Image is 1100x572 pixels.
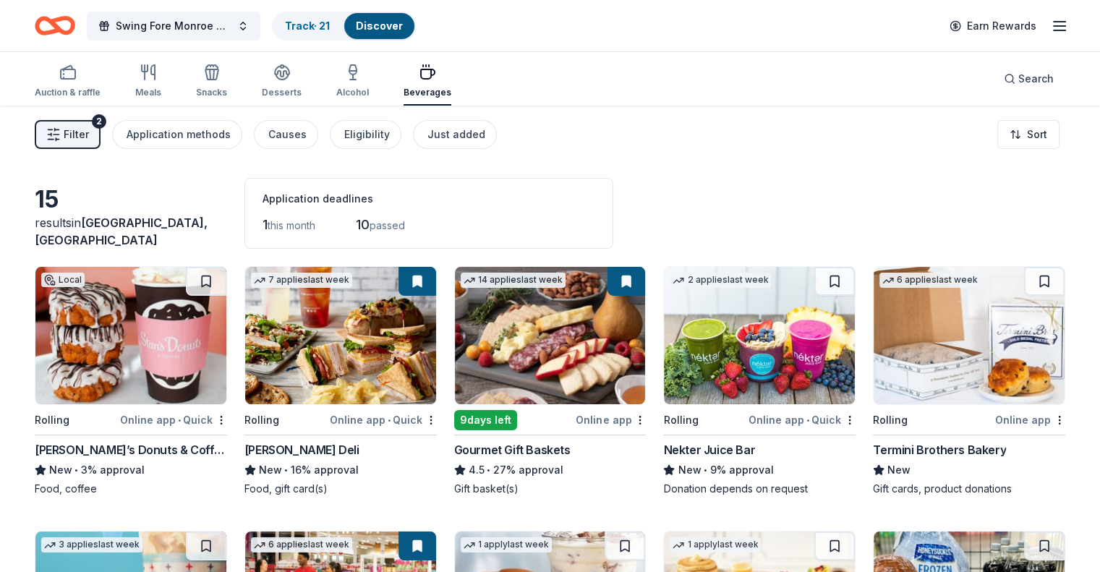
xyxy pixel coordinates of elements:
button: Desserts [262,58,302,106]
div: Gift basket(s) [454,482,647,496]
div: 1 apply last week [670,537,761,552]
span: New [49,461,72,479]
div: Snacks [196,87,227,98]
div: 9% approval [663,461,856,479]
div: [PERSON_NAME]’s Donuts & Coffee [35,441,227,458]
div: Just added [427,126,485,143]
div: 2 applies last week [670,273,771,288]
span: Filter [64,126,89,143]
button: Alcohol [336,58,369,106]
div: Alcohol [336,87,369,98]
button: Track· 21Discover [272,12,416,40]
div: 9 days left [454,410,517,430]
a: Image for Termini Brothers Bakery6 applieslast weekRollingOnline appTermini Brothers BakeryNewGif... [873,266,1065,496]
img: Image for Nekter Juice Bar [664,267,855,404]
button: Just added [413,120,497,149]
button: Application methods [112,120,242,149]
div: Food, coffee [35,482,227,496]
img: Image for Gourmet Gift Baskets [455,267,646,404]
span: • [284,464,288,476]
span: 4.5 [469,461,485,479]
button: Causes [254,120,318,149]
div: Rolling [35,411,69,429]
div: 2 [92,114,106,129]
div: Meals [135,87,161,98]
div: 3% approval [35,461,227,479]
div: Gift cards, product donations [873,482,1065,496]
span: • [487,464,490,476]
span: • [178,414,181,426]
a: Image for McAlister's Deli7 applieslast weekRollingOnline app•Quick[PERSON_NAME] DeliNew•16% appr... [244,266,437,496]
button: Search [992,64,1065,93]
div: Termini Brothers Bakery [873,441,1006,458]
div: Beverages [404,87,451,98]
span: New [259,461,282,479]
button: Swing Fore Monroe County 6th Annual Golf Tournament [87,12,260,40]
div: 14 applies last week [461,273,566,288]
div: Online app [576,411,646,429]
div: Rolling [244,411,279,429]
div: Donation depends on request [663,482,856,496]
div: Online app Quick [120,411,227,429]
div: [PERSON_NAME] Deli [244,441,359,458]
div: Online app [995,411,1065,429]
span: 1 [263,217,268,232]
span: in [35,215,208,247]
img: Image for McAlister's Deli [245,267,436,404]
span: • [806,414,809,426]
div: Online app Quick [749,411,856,429]
span: passed [370,219,405,231]
div: 6 applies last week [251,537,352,552]
span: Sort [1027,126,1047,143]
img: Image for Stan’s Donuts & Coffee [35,267,226,404]
div: 7 applies last week [251,273,352,288]
div: Online app Quick [330,411,437,429]
div: results [35,214,227,249]
a: Image for Nekter Juice Bar2 applieslast weekRollingOnline app•QuickNekter Juice BarNew•9% approva... [663,266,856,496]
span: New [678,461,701,479]
span: 10 [356,217,370,232]
span: • [74,464,78,476]
button: Sort [997,120,1060,149]
span: [GEOGRAPHIC_DATA], [GEOGRAPHIC_DATA] [35,215,208,247]
span: New [887,461,911,479]
a: Discover [356,20,403,32]
a: Home [35,9,75,43]
button: Eligibility [330,120,401,149]
div: Local [41,273,85,287]
a: Image for Gourmet Gift Baskets14 applieslast week9days leftOnline appGourmet Gift Baskets4.5•27% ... [454,266,647,496]
span: • [388,414,391,426]
div: 3 applies last week [41,537,142,552]
span: Swing Fore Monroe County 6th Annual Golf Tournament [116,17,231,35]
div: Food, gift card(s) [244,482,437,496]
button: Auction & raffle [35,58,101,106]
div: Auction & raffle [35,87,101,98]
div: Application methods [127,126,231,143]
div: Desserts [262,87,302,98]
div: Causes [268,126,307,143]
div: Application deadlines [263,190,595,208]
button: Snacks [196,58,227,106]
a: Image for Stan’s Donuts & CoffeeLocalRollingOnline app•Quick[PERSON_NAME]’s Donuts & CoffeeNew•3%... [35,266,227,496]
div: Rolling [873,411,908,429]
img: Image for Termini Brothers Bakery [874,267,1065,404]
div: Gourmet Gift Baskets [454,441,571,458]
div: 16% approval [244,461,437,479]
a: Track· 21 [285,20,330,32]
a: Earn Rewards [941,13,1045,39]
span: this month [268,219,315,231]
button: Meals [135,58,161,106]
div: 6 applies last week [879,273,981,288]
button: Beverages [404,58,451,106]
button: Filter2 [35,120,101,149]
div: Eligibility [344,126,390,143]
div: 27% approval [454,461,647,479]
span: Search [1018,70,1054,87]
div: Nekter Juice Bar [663,441,755,458]
div: 15 [35,185,227,214]
div: Rolling [663,411,698,429]
div: 1 apply last week [461,537,552,552]
span: • [704,464,707,476]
